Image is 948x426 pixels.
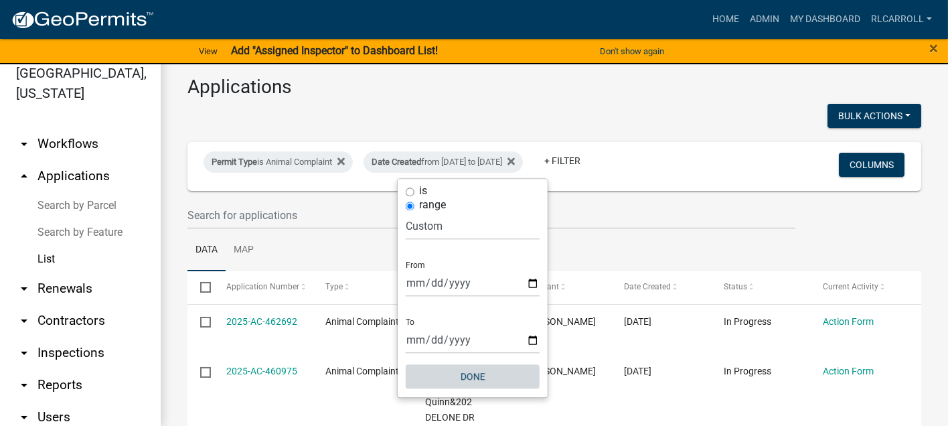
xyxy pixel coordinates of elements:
[785,7,866,32] a: My Dashboard
[929,40,938,56] button: Close
[226,229,262,272] a: Map
[231,44,438,57] strong: Add "Assigned Inspector" to Dashboard List!
[711,271,811,303] datatable-header-cell: Status
[419,200,446,210] label: range
[193,40,223,62] a: View
[406,364,540,388] button: Done
[425,366,497,422] span: Tasha Marie Quinn&202 DELONE DR
[325,282,343,291] span: Type
[226,366,297,376] a: 2025-AC-460975
[313,271,412,303] datatable-header-cell: Type
[839,153,904,177] button: Columns
[534,149,591,173] a: + Filter
[364,151,523,173] div: from [DATE] to [DATE]
[226,316,297,327] a: 2025-AC-462692
[595,40,669,62] button: Don't show again
[827,104,921,128] button: Bulk Actions
[213,271,313,303] datatable-header-cell: Application Number
[823,366,874,376] a: Action Form
[187,202,795,229] input: Search for applications
[724,316,771,327] span: In Progress
[212,157,257,167] span: Permit Type
[624,316,651,327] span: 08/12/2025
[929,39,938,58] span: ×
[823,282,879,291] span: Current Activity
[511,271,611,303] datatable-header-cell: Applicant
[624,366,651,376] span: 08/08/2025
[16,377,32,393] i: arrow_drop_down
[325,366,399,376] span: Animal Complaint
[707,7,744,32] a: Home
[823,316,874,327] a: Action Form
[325,316,399,327] span: Animal Complaint
[16,313,32,329] i: arrow_drop_down
[187,229,226,272] a: Data
[724,282,747,291] span: Status
[16,168,32,184] i: arrow_drop_up
[611,271,711,303] datatable-header-cell: Date Created
[16,409,32,425] i: arrow_drop_down
[226,282,299,291] span: Application Number
[16,345,32,361] i: arrow_drop_down
[187,271,213,303] datatable-header-cell: Select
[16,136,32,152] i: arrow_drop_down
[624,282,671,291] span: Date Created
[810,271,910,303] datatable-header-cell: Current Activity
[204,151,353,173] div: is Animal Complaint
[744,7,785,32] a: Admin
[187,76,921,98] h3: Applications
[419,186,427,196] label: is
[372,157,421,167] span: Date Created
[525,316,597,327] span: Layla Kriz
[866,7,937,32] a: RLcarroll
[525,366,597,376] span: Layla Kriz
[16,281,32,297] i: arrow_drop_down
[724,366,771,376] span: In Progress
